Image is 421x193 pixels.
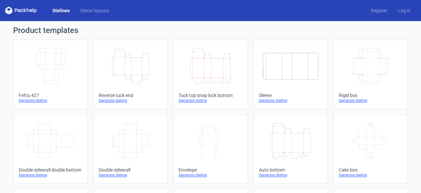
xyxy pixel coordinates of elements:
a: Double sidewall double bottomGenerate dieline [13,114,88,183]
a: Log in [393,7,416,14]
div: Generate dieline [99,98,162,103]
div: Generate dieline [179,98,242,103]
div: Cake box [339,167,402,173]
div: Envelope [179,167,242,173]
a: Dielines [47,7,75,14]
a: Cake boxGenerate dieline [333,114,408,183]
a: Double sidewallGenerate dieline [93,114,168,183]
a: SleeveGenerate dieline [253,40,328,109]
a: Tuck top snap lock bottomGenerate dieline [173,40,248,109]
div: Tuck top snap lock bottom [179,93,242,98]
div: Fefco 427 [19,93,82,98]
div: Generate dieline [179,173,242,178]
div: Generate dieline [19,98,82,103]
a: Reverse tuck endGenerate dieline [93,40,168,109]
a: Rigid boxGenerate dieline [333,40,408,109]
div: Sleeve [259,93,322,98]
div: Generate dieline [99,173,162,178]
div: Generate dieline [339,173,402,178]
div: Double sidewall [99,167,162,173]
div: Rigid box [339,93,402,98]
h1: Product templates [13,26,408,34]
div: Generate dieline [339,98,402,103]
a: Register [365,7,393,14]
div: Generate dieline [259,173,322,178]
div: Generate dieline [19,173,82,178]
div: Double sidewall double bottom [19,167,82,173]
a: Auto bottomGenerate dieline [253,114,328,183]
a: Fefco 427Generate dieline [13,40,88,109]
a: Diecut layouts [75,7,114,14]
a: EnvelopeGenerate dieline [173,114,248,183]
div: Generate dieline [259,98,322,103]
div: Auto bottom [259,167,322,173]
div: Reverse tuck end [99,93,162,98]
